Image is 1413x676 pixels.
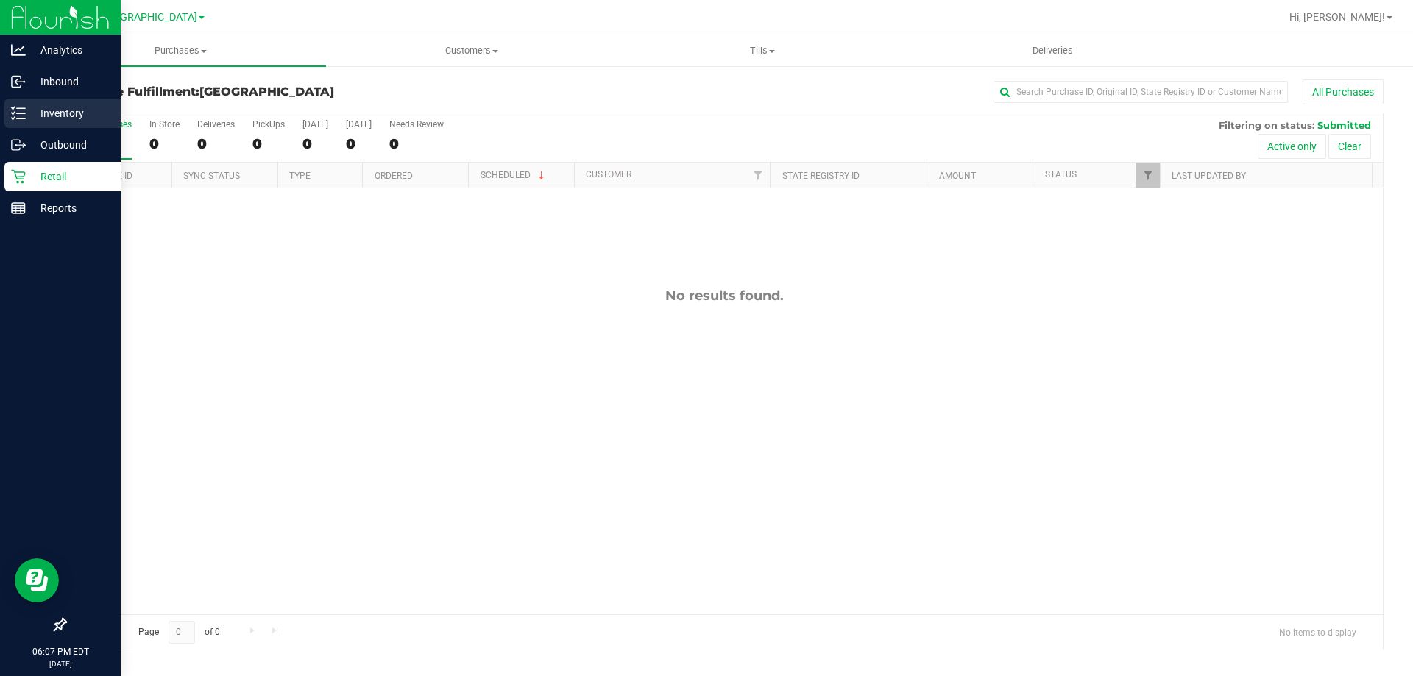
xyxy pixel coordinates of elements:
[939,171,976,181] a: Amount
[782,171,860,181] a: State Registry ID
[26,136,114,154] p: Outbound
[149,119,180,129] div: In Store
[389,135,444,152] div: 0
[346,119,372,129] div: [DATE]
[302,119,328,129] div: [DATE]
[35,35,326,66] a: Purchases
[65,85,504,99] h3: Purchase Fulfillment:
[11,43,26,57] inline-svg: Analytics
[252,119,285,129] div: PickUps
[11,74,26,89] inline-svg: Inbound
[1258,134,1326,159] button: Active only
[7,645,114,658] p: 06:07 PM EDT
[617,35,907,66] a: Tills
[389,119,444,129] div: Needs Review
[252,135,285,152] div: 0
[1045,169,1077,179] a: Status
[11,201,26,216] inline-svg: Reports
[11,138,26,152] inline-svg: Outbound
[1013,44,1093,57] span: Deliveries
[65,288,1383,304] div: No results found.
[26,41,114,59] p: Analytics
[1317,119,1371,131] span: Submitted
[26,73,114,90] p: Inbound
[994,81,1288,103] input: Search Purchase ID, Original ID, State Registry ID or Customer Name...
[302,135,328,152] div: 0
[26,168,114,185] p: Retail
[907,35,1198,66] a: Deliveries
[289,171,311,181] a: Type
[1328,134,1371,159] button: Clear
[1136,163,1160,188] a: Filter
[197,135,235,152] div: 0
[1267,621,1368,643] span: No items to display
[126,621,232,644] span: Page of 0
[35,44,326,57] span: Purchases
[1303,79,1384,104] button: All Purchases
[617,44,907,57] span: Tills
[26,199,114,217] p: Reports
[183,171,240,181] a: Sync Status
[481,170,548,180] a: Scheduled
[197,119,235,129] div: Deliveries
[15,558,59,602] iframe: Resource center
[11,169,26,184] inline-svg: Retail
[199,85,334,99] span: [GEOGRAPHIC_DATA]
[1289,11,1385,23] span: Hi, [PERSON_NAME]!
[746,163,770,188] a: Filter
[96,11,197,24] span: [GEOGRAPHIC_DATA]
[7,658,114,669] p: [DATE]
[327,44,616,57] span: Customers
[326,35,617,66] a: Customers
[375,171,413,181] a: Ordered
[1172,171,1246,181] a: Last Updated By
[11,106,26,121] inline-svg: Inventory
[1219,119,1314,131] span: Filtering on status:
[586,169,631,179] a: Customer
[26,104,114,122] p: Inventory
[346,135,372,152] div: 0
[149,135,180,152] div: 0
